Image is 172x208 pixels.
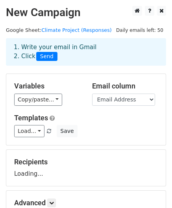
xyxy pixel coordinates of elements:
h5: Recipients [14,158,158,166]
h5: Email column [92,82,158,90]
a: Copy/paste... [14,94,62,106]
a: Climate Project (Responses) [41,27,112,33]
span: Daily emails left: 50 [113,26,166,35]
div: Loading... [14,158,158,178]
span: Send [36,52,57,61]
h2: New Campaign [6,6,166,19]
a: Templates [14,114,48,122]
h5: Variables [14,82,80,90]
a: Daily emails left: 50 [113,27,166,33]
button: Save [57,125,77,137]
div: 1. Write your email in Gmail 2. Click [8,43,164,61]
a: Load... [14,125,44,137]
small: Google Sheet: [6,27,112,33]
h5: Advanced [14,199,158,207]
